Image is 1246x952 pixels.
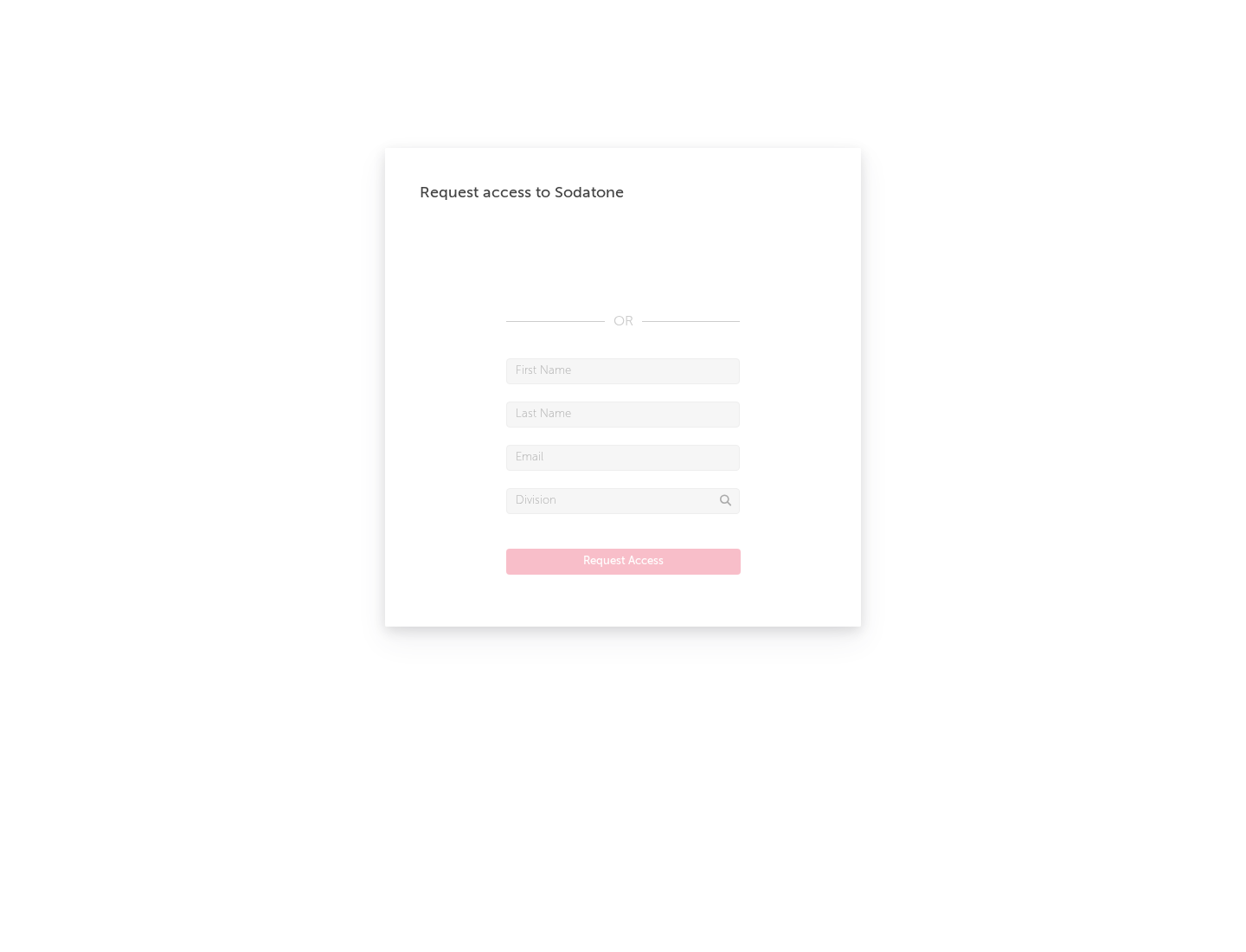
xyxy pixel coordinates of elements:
div: Request access to Sodatone [420,183,826,203]
input: Division [506,488,740,514]
button: Request Access [506,549,741,575]
input: First Name [506,358,740,384]
input: Last Name [506,402,740,428]
input: Email [506,445,740,471]
div: OR [506,312,740,332]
